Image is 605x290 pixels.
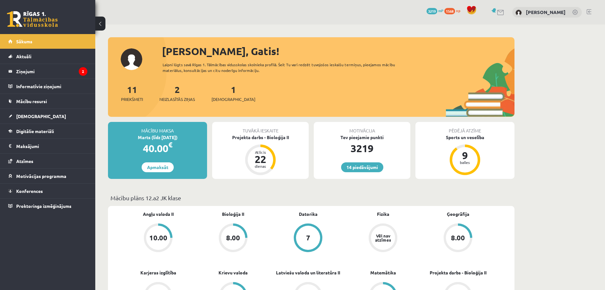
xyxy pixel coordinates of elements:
a: Krievu valoda [218,269,248,276]
a: Proktoringa izmēģinājums [8,199,87,213]
div: 9 [455,150,474,160]
div: balles [455,160,474,164]
a: Ģeogrāfija [447,211,469,217]
a: Informatīvie ziņojumi [8,79,87,94]
span: [DEMOGRAPHIC_DATA] [212,96,255,103]
div: 7 [306,234,310,241]
a: Projekta darbs - Bioloģija II [430,269,487,276]
a: 1[DEMOGRAPHIC_DATA] [212,84,255,103]
span: Aktuāli [16,53,31,59]
a: Konferences [8,184,87,198]
img: Gatis Pormalis [515,10,522,16]
a: Atzīmes [8,154,87,168]
a: Maksājumi [8,139,87,153]
div: Projekta darbs - Bioloģija II [212,134,309,141]
a: Sākums [8,34,87,49]
a: Matemātika [370,269,396,276]
a: 10.00 [121,223,196,253]
a: Digitālie materiāli [8,124,87,138]
p: Mācību plāns 12.a2 JK klase [111,194,512,202]
span: Atzīmes [16,158,33,164]
a: Angļu valoda II [143,211,174,217]
legend: Informatīvie ziņojumi [16,79,87,94]
span: Mācību resursi [16,98,47,104]
span: 3219 [427,8,437,14]
div: Marts (līdz [DATE]) [108,134,207,141]
a: 8.00 [196,223,271,253]
a: Karjeras izglītība [140,269,176,276]
div: Laipni lūgts savā Rīgas 1. Tālmācības vidusskolas skolnieka profilā. Šeit Tu vari redzēt tuvojošo... [163,62,407,73]
a: [DEMOGRAPHIC_DATA] [8,109,87,124]
a: Latviešu valoda un literatūra II [276,269,340,276]
div: Sports un veselība [415,134,514,141]
a: [PERSON_NAME] [526,9,566,15]
a: Apmaksāt [142,162,174,172]
div: Tev pieejamie punkti [314,134,410,141]
div: 8.00 [226,234,240,241]
div: Mācību maksa [108,122,207,134]
a: Fizika [377,211,389,217]
a: Rīgas 1. Tālmācības vidusskola [7,11,58,27]
legend: Ziņojumi [16,64,87,79]
a: 7 [271,223,346,253]
a: 14 piedāvājumi [341,162,383,172]
div: 40.00 [108,141,207,156]
div: Vēl nav atzīmes [374,234,392,242]
a: 2Neizlasītās ziņas [159,84,195,103]
span: xp [456,8,460,13]
a: Aktuāli [8,49,87,64]
legend: Maksājumi [16,139,87,153]
div: Atlicis [251,150,270,154]
div: 3219 [314,141,410,156]
span: Proktoringa izmēģinājums [16,203,71,209]
span: 1568 [444,8,455,14]
span: mP [438,8,443,13]
a: Datorika [299,211,318,217]
span: Motivācijas programma [16,173,66,179]
a: 1568 xp [444,8,463,13]
span: Neizlasītās ziņas [159,96,195,103]
a: 11Priekšmeti [121,84,143,103]
a: Ziņojumi2 [8,64,87,79]
div: 8.00 [451,234,465,241]
div: 22 [251,154,270,164]
div: Tuvākā ieskaite [212,122,309,134]
a: Projekta darbs - Bioloģija II Atlicis 22 dienas [212,134,309,176]
a: Motivācijas programma [8,169,87,183]
div: 10.00 [149,234,167,241]
div: dienas [251,164,270,168]
a: Mācību resursi [8,94,87,109]
a: Vēl nav atzīmes [346,223,420,253]
span: Priekšmeti [121,96,143,103]
a: Sports un veselība 9 balles [415,134,514,176]
div: [PERSON_NAME], Gatis! [162,44,514,59]
a: 3219 mP [427,8,443,13]
span: Konferences [16,188,43,194]
span: € [168,140,172,149]
div: Pēdējā atzīme [415,122,514,134]
a: 8.00 [420,223,495,253]
span: Digitālie materiāli [16,128,54,134]
span: Sākums [16,39,32,44]
a: Bioloģija II [222,211,244,217]
i: 2 [79,67,87,76]
span: [DEMOGRAPHIC_DATA] [16,113,66,119]
div: Motivācija [314,122,410,134]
